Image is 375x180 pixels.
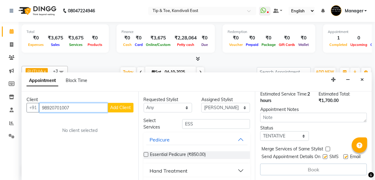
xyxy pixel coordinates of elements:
div: Pedicure [150,136,170,143]
input: Search by service name [182,119,250,129]
div: ₹0 [260,35,277,42]
span: Package [260,43,277,47]
span: Petty cash [175,43,196,47]
span: Upcoming [349,43,369,47]
span: Add Client [110,105,131,110]
div: Appointment Notes [260,106,367,113]
span: Send Appointment Details On [262,153,320,161]
span: Sat [150,70,163,74]
div: No client selected [41,127,119,134]
div: Select Services [139,117,178,130]
span: Gift Cards [277,43,297,47]
button: Add Client [108,103,134,112]
div: ₹2,28,064 [172,35,199,42]
span: Today [121,67,136,77]
button: +91 [27,103,39,112]
span: Online/Custom [144,43,172,47]
span: ₹1,700.00 [319,98,339,103]
img: logo [16,2,58,19]
b: 08047224946 [68,2,95,19]
span: Manager [345,8,363,14]
span: RUTUJA [27,69,43,74]
div: 0 [349,35,369,42]
div: Assigned Stylist [201,96,250,103]
span: Merge Services of Same Stylist [262,146,323,153]
span: SMS [329,153,339,161]
div: Hand Treatment [150,167,188,174]
button: Close [358,75,367,84]
span: Wallet [297,43,311,47]
span: Sales [50,43,62,47]
div: ₹0 [122,35,133,42]
img: Manager [331,5,342,16]
div: Client [27,96,134,103]
div: ₹3,675 [144,35,172,42]
input: Search Appointment [257,67,311,77]
div: ₹0 [228,35,244,42]
span: Completed [328,43,349,47]
span: Expenses [27,43,45,47]
button: ADD NEW [315,68,336,76]
div: ₹0 [244,35,260,42]
button: Hand Treatment [146,165,248,176]
div: ₹0 [199,35,210,42]
span: +3 [53,68,63,73]
div: 1 [328,35,349,42]
input: 2025-10-04 [163,67,194,77]
span: Services [68,43,84,47]
span: Card [133,43,144,47]
div: ₹0 [86,35,104,42]
span: Block Time [66,78,87,83]
span: ADD NEW [316,70,334,74]
span: Essential Pedicure (₹850.00) [150,151,206,159]
span: Estimated Total: [319,91,350,97]
a: x [43,69,46,74]
span: Appointment [27,75,58,86]
div: Total [27,29,104,35]
button: Pedicure [146,134,248,145]
span: Cash [122,43,133,47]
div: Finance [122,29,210,35]
input: Search by Name/Mobile/Email/Code [39,103,108,112]
span: Email [350,153,361,161]
div: ₹3,675 [45,35,66,42]
span: Due [200,43,209,47]
div: ₹0 [297,35,311,42]
div: Requested Stylist [144,96,192,103]
div: ₹0 [27,35,45,42]
span: Estimated Service Time: [260,91,307,97]
span: Voucher [228,43,244,47]
div: ₹0 [133,35,144,42]
div: Status [260,125,309,131]
span: Prepaid [244,43,260,47]
span: Products [86,43,104,47]
div: ₹3,675 [66,35,86,42]
div: ₹0 [277,35,297,42]
div: Redemption [228,29,311,35]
